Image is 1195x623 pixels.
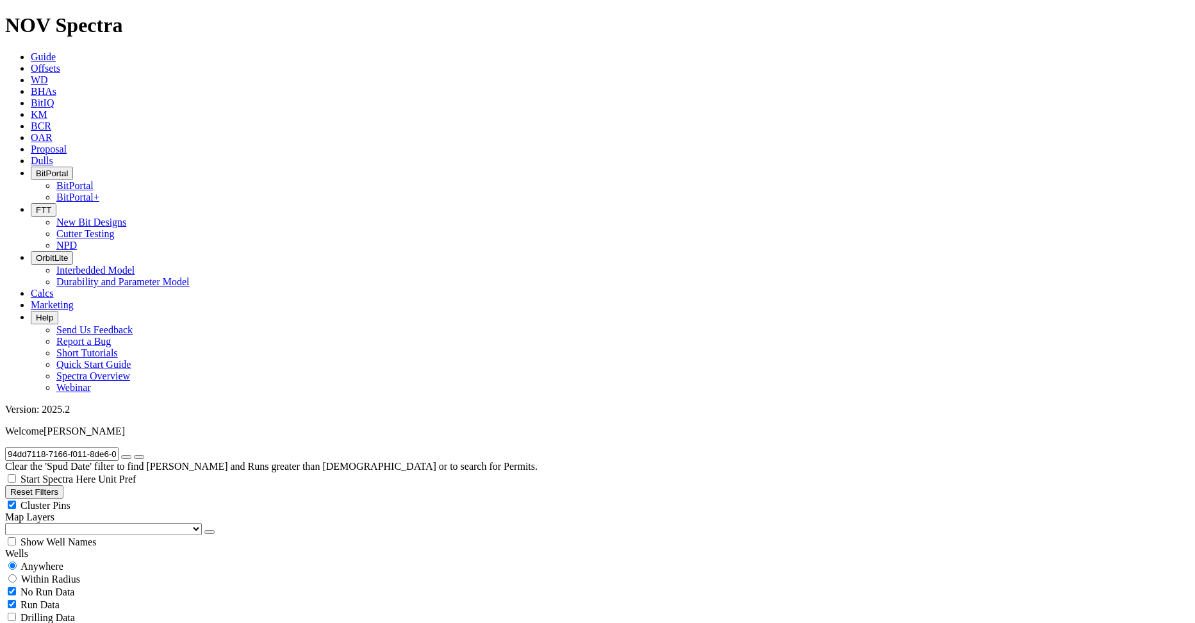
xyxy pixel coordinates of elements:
[31,299,74,310] a: Marketing
[21,574,80,585] span: Within Radius
[56,382,91,393] a: Webinar
[21,474,95,485] span: Start Spectra Here
[56,347,118,358] a: Short Tutorials
[31,251,73,265] button: OrbitLite
[8,474,16,483] input: Start Spectra Here
[36,313,53,322] span: Help
[56,324,133,335] a: Send Us Feedback
[31,203,56,217] button: FTT
[31,120,51,131] a: BCR
[56,180,94,191] a: BitPortal
[21,599,60,610] span: Run Data
[98,474,136,485] span: Unit Pref
[56,192,99,203] a: BitPortal+
[5,548,1190,560] div: Wells
[56,265,135,276] a: Interbedded Model
[36,253,68,263] span: OrbitLite
[36,169,68,178] span: BitPortal
[56,217,126,228] a: New Bit Designs
[31,132,53,143] a: OAR
[5,447,119,461] input: Search
[56,276,190,287] a: Durability and Parameter Model
[31,97,54,108] a: BitIQ
[21,500,70,511] span: Cluster Pins
[56,336,111,347] a: Report a Bug
[5,511,54,522] span: Map Layers
[31,144,67,154] a: Proposal
[31,155,53,166] a: Dulls
[5,404,1190,415] div: Version: 2025.2
[31,51,56,62] a: Guide
[31,109,47,120] a: KM
[5,13,1190,37] h1: NOV Spectra
[36,205,51,215] span: FTT
[44,426,125,436] span: [PERSON_NAME]
[5,426,1190,437] p: Welcome
[31,311,58,324] button: Help
[31,74,48,85] a: WD
[56,359,131,370] a: Quick Start Guide
[21,561,63,572] span: Anywhere
[56,228,115,239] a: Cutter Testing
[31,167,73,180] button: BitPortal
[56,370,130,381] a: Spectra Overview
[31,63,60,74] a: Offsets
[5,485,63,499] button: Reset Filters
[31,288,54,299] a: Calcs
[5,461,538,472] span: Clear the 'Spud Date' filter to find [PERSON_NAME] and Runs greater than [DEMOGRAPHIC_DATA] or to...
[21,536,96,547] span: Show Well Names
[31,86,56,97] a: BHAs
[21,612,75,623] span: Drilling Data
[56,240,77,251] a: NPD
[21,586,74,597] span: No Run Data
